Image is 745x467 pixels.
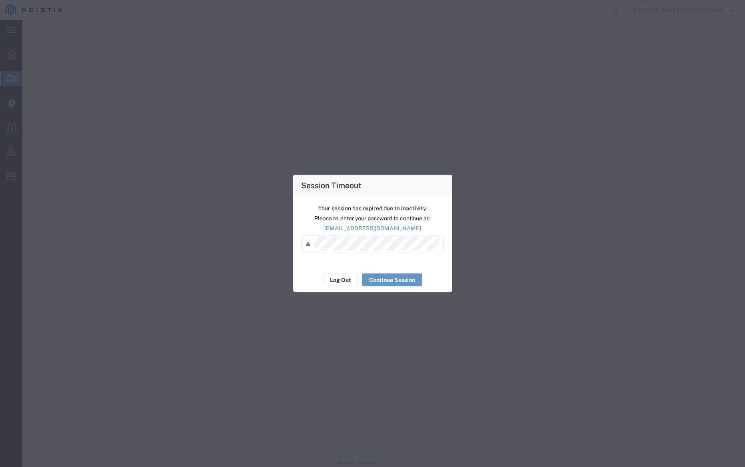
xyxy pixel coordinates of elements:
[302,204,444,213] p: Your session has expired due to inactivity.
[301,179,362,191] h4: Session Timeout
[362,274,422,286] button: Continue Session
[302,224,444,233] p: [EMAIL_ADDRESS][DOMAIN_NAME]
[323,274,358,286] button: Log Out
[302,214,444,223] p: Please re-enter your password to continue as:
